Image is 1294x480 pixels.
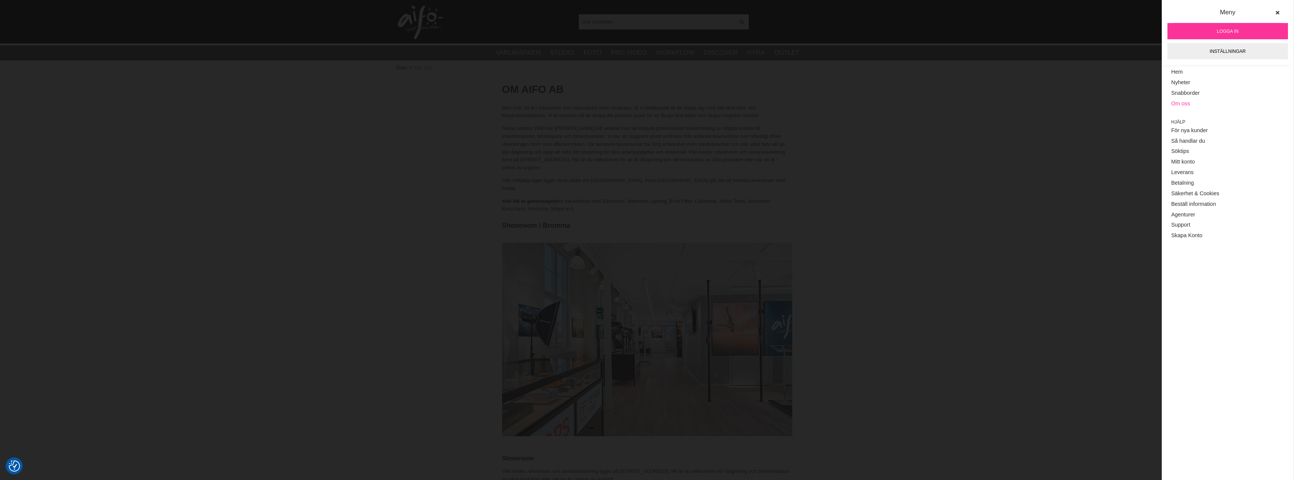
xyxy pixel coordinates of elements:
button: Samtyckesinställningar [9,459,20,473]
p: Sedan starten 1990 har [PERSON_NAME] AB arbetat med att erbjuda professionell fotoutrustning av h... [502,125,792,172]
a: Workflow [656,48,694,58]
a: Pro Video [611,48,646,58]
a: Outlet [774,48,799,58]
a: Så handlar du [1171,136,1284,146]
a: Om oss [1171,99,1284,109]
input: Sök produkter ... [579,16,735,27]
p: Med över 30 års erfarenhet som specialister inom studioljus, är vi dedikerade till att hjälpa dig... [502,104,792,120]
a: Nyheter [1171,77,1284,88]
a: Mitt konto [1171,157,1284,167]
p: för varumärken som Elinchrom, Manfrotto Lighting, B+W Filter, Colorama, Tether Tools, Schneider-K... [502,198,792,213]
a: Discover [704,48,737,58]
a: Support [1171,220,1284,230]
a: Snabborder [1171,88,1284,99]
span: Hjälp [1171,119,1284,125]
div: Meny [1173,8,1282,23]
span: Logga in [1217,28,1238,35]
span: > [409,64,412,72]
a: Leverans [1171,167,1284,178]
p: Vårt välfyllda lager ligger strax söder om [GEOGRAPHIC_DATA]. Inom [GEOGRAPHIC_DATA] går det att ... [502,177,792,193]
strong: Aifo AB är generalagent [502,198,558,204]
a: Inställningar [1167,43,1288,59]
a: Start [396,64,407,72]
a: Beställ information [1171,199,1284,210]
a: Varumärken [496,48,541,58]
a: Hem [1171,67,1284,77]
a: Skapa Konto [1171,230,1284,241]
span: Om oss [414,64,432,72]
a: Studio [550,48,574,58]
h1: OM AIFO AB [502,82,792,97]
a: Söktips [1171,146,1284,157]
a: Logga in [1167,23,1288,39]
img: Welcome to Aifo Showroom [502,243,792,436]
img: Revisit consent button [9,460,20,472]
h3: Showroom [502,454,792,463]
h2: Showroom i Bromma [502,221,792,230]
a: Betalning [1171,178,1284,188]
a: Säkerhet & Cookies [1171,188,1284,199]
a: Hyra [747,48,765,58]
a: Agenturer [1171,210,1284,220]
img: logo.png [398,6,443,40]
a: Foto [584,48,601,58]
a: För nya kunder [1171,125,1284,136]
